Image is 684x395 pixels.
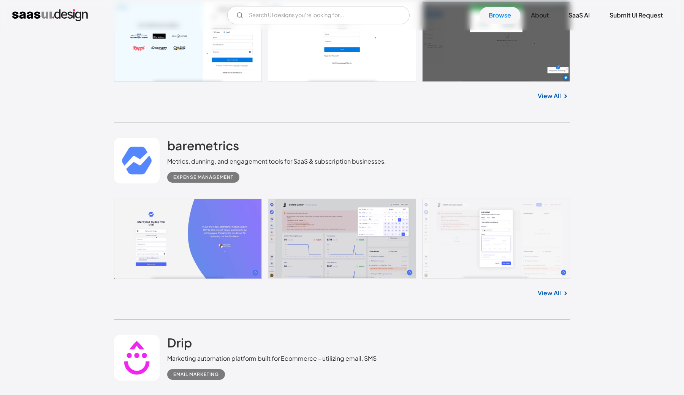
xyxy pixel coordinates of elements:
[167,138,239,157] a: baremetrics
[227,6,410,24] form: Email Form
[480,7,520,24] a: Browse
[227,6,410,24] input: Search UI designs you're looking for...
[167,335,192,350] h2: Drip
[167,157,386,166] div: Metrics, dunning, and engagement tools for SaaS & subscription businesses.
[167,354,377,363] div: Marketing automation platform built for Ecommerce - utilizing email, SMS
[167,138,239,153] h2: baremetrics
[173,173,233,182] div: Expense Management
[538,91,561,100] a: View All
[167,335,192,354] a: Drip
[600,7,672,24] a: Submit UI Request
[522,7,558,24] a: About
[538,288,561,298] a: View All
[12,9,88,21] a: home
[173,370,219,379] div: Email Marketing
[559,7,599,24] a: SaaS Ai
